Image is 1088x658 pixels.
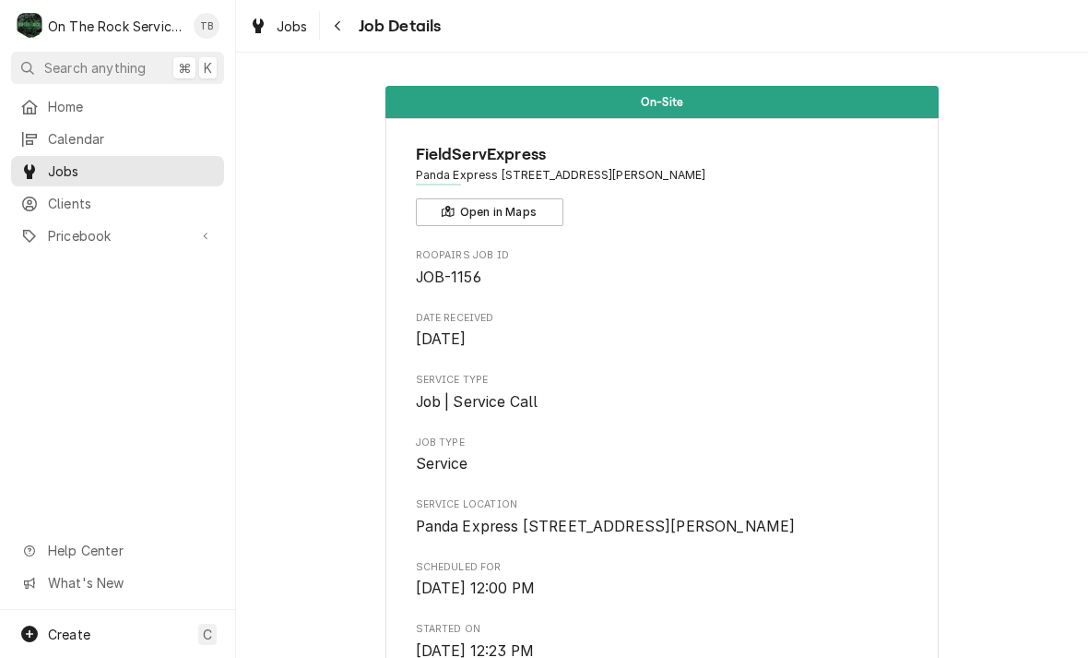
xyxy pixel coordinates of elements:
span: Pricebook [48,226,187,245]
a: Go to Pricebook [11,221,224,251]
span: Job Details [353,14,442,39]
span: ⌘ [178,58,191,78]
a: Calendar [11,124,224,154]
span: Roopairs Job ID [416,267,909,289]
span: Home [48,97,215,116]
span: Started On [416,622,909,637]
span: Job | Service Call [416,393,538,411]
span: Service [416,455,468,473]
div: Todd Brady's Avatar [194,13,219,39]
span: What's New [48,573,213,592]
a: Go to Help Center [11,535,224,566]
div: Service Type [416,373,909,413]
span: Jobs [277,17,308,36]
div: Scheduled For [416,560,909,600]
div: O [17,13,42,39]
span: Job Type [416,436,909,450]
a: Jobs [11,156,224,186]
div: Date Received [416,311,909,351]
span: Panda Express [STREET_ADDRESS][PERSON_NAME] [416,518,796,535]
span: [DATE] 12:00 PM [416,580,535,597]
div: Roopairs Job ID [416,248,909,288]
div: Service Location [416,497,909,537]
span: Help Center [48,541,213,560]
span: Service Location [416,497,909,512]
span: Service Location [416,516,909,538]
a: Jobs [242,11,315,42]
a: Go to What's New [11,568,224,598]
span: Service Type [416,373,909,388]
div: TB [194,13,219,39]
span: Scheduled For [416,560,909,575]
span: Create [48,627,90,642]
div: Job Type [416,436,909,475]
div: On The Rock Services [48,17,183,36]
span: Job Type [416,453,909,475]
span: Name [416,142,909,167]
span: Roopairs Job ID [416,248,909,263]
div: Status [385,86,939,118]
span: Date Received [416,329,909,351]
button: Search anything⌘K [11,52,224,84]
span: K [204,58,212,78]
span: Service Type [416,391,909,413]
span: Search anything [44,58,146,78]
span: JOB-1156 [416,269,481,286]
span: Calendar [48,129,215,149]
button: Navigate back [324,11,353,41]
a: Clients [11,188,224,219]
span: C [203,625,212,644]
span: Address [416,167,909,184]
span: On-Site [641,96,683,108]
button: Open in Maps [416,198,563,226]
a: Home [11,91,224,122]
span: Date Received [416,311,909,326]
span: Scheduled For [416,578,909,600]
div: On The Rock Services's Avatar [17,13,42,39]
span: [DATE] [416,330,467,348]
div: Client Information [416,142,909,226]
span: Clients [48,194,215,213]
span: Jobs [48,162,215,181]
